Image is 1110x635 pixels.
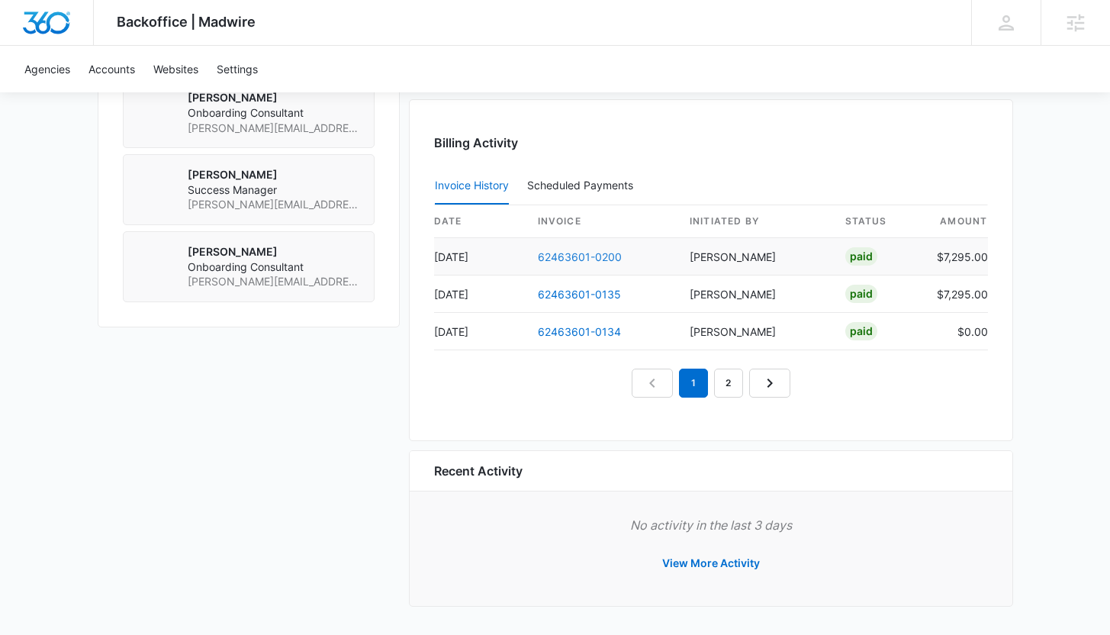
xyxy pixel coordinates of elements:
th: date [434,205,526,238]
a: Settings [208,46,267,92]
div: Scheduled Payments [527,180,639,191]
a: Accounts [79,46,144,92]
p: [PERSON_NAME] [188,90,362,105]
td: [DATE] [434,276,526,313]
img: Jennifer Cover [136,90,175,130]
span: Onboarding Consultant [188,105,362,121]
img: Laura Streeter [136,244,175,284]
th: Initiated By [677,205,833,238]
p: [PERSON_NAME] [188,167,362,182]
th: invoice [526,205,677,238]
td: [DATE] [434,313,526,350]
span: Onboarding Consultant [188,259,362,275]
em: 1 [679,369,708,398]
a: 62463601-0200 [538,250,622,263]
a: Next Page [749,369,790,398]
th: status [833,205,925,238]
th: amount [925,205,988,238]
button: Invoice History [435,168,509,205]
td: [PERSON_NAME] [677,313,833,350]
div: Paid [845,285,877,303]
a: Websites [144,46,208,92]
td: [DATE] [434,238,526,276]
td: $7,295.00 [925,276,988,313]
a: 62463601-0135 [538,288,621,301]
td: $7,295.00 [925,238,988,276]
span: Success Manager [188,182,362,198]
span: [PERSON_NAME][EMAIL_ADDRESS][DOMAIN_NAME] [188,121,362,136]
div: Paid [845,247,877,266]
a: 62463601-0134 [538,325,621,338]
p: [PERSON_NAME] [188,244,362,259]
img: Kaitlyn Thiem [136,167,175,207]
span: [PERSON_NAME][EMAIL_ADDRESS][PERSON_NAME][DOMAIN_NAME] [188,274,362,289]
a: Page 2 [714,369,743,398]
td: [PERSON_NAME] [677,238,833,276]
p: No activity in the last 3 days [434,516,988,534]
a: Agencies [15,46,79,92]
span: Backoffice | Madwire [117,14,256,30]
td: $0.00 [925,313,988,350]
nav: Pagination [632,369,790,398]
td: [PERSON_NAME] [677,276,833,313]
div: Paid [845,322,877,340]
h3: Billing Activity [434,134,988,152]
h6: Recent Activity [434,462,523,480]
button: View More Activity [647,545,775,582]
span: [PERSON_NAME][EMAIL_ADDRESS][DOMAIN_NAME] [188,197,362,212]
